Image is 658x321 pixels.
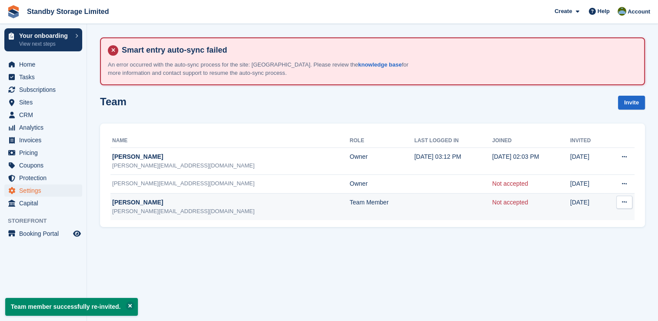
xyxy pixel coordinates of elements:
[19,197,71,209] span: Capital
[19,71,71,83] span: Tasks
[4,58,82,70] a: menu
[19,121,71,134] span: Analytics
[100,96,127,107] h1: Team
[570,134,605,148] th: Invited
[112,179,350,188] div: [PERSON_NAME][EMAIL_ADDRESS][DOMAIN_NAME]
[492,180,528,187] a: Not accepted
[618,7,626,16] img: Aaron Winter
[19,84,71,96] span: Subscriptions
[350,134,414,148] th: Role
[19,33,71,39] p: Your onboarding
[19,40,71,48] p: View next steps
[5,298,138,316] p: Team member successfully re-invited.
[414,134,492,148] th: Last logged in
[350,175,414,194] td: Owner
[4,147,82,159] a: menu
[19,147,71,159] span: Pricing
[358,61,401,68] a: knowledge base
[19,159,71,171] span: Coupons
[8,217,87,225] span: Storefront
[108,60,412,77] p: An error occurred with the auto-sync process for the site: [GEOGRAPHIC_DATA]. Please review the f...
[570,175,605,194] td: [DATE]
[492,199,528,206] a: Not accepted
[4,84,82,96] a: menu
[492,148,570,175] td: [DATE] 02:03 PM
[4,197,82,209] a: menu
[4,121,82,134] a: menu
[4,109,82,121] a: menu
[110,134,350,148] th: Name
[618,96,645,110] a: Invite
[4,134,82,146] a: menu
[492,134,570,148] th: Joined
[19,96,71,108] span: Sites
[72,228,82,239] a: Preview store
[19,172,71,184] span: Protection
[4,96,82,108] a: menu
[19,227,71,240] span: Booking Portal
[570,148,605,175] td: [DATE]
[4,28,82,51] a: Your onboarding View next steps
[118,45,637,55] h4: Smart entry auto-sync failed
[598,7,610,16] span: Help
[19,58,71,70] span: Home
[19,134,71,146] span: Invoices
[7,5,20,18] img: stora-icon-8386f47178a22dfd0bd8f6a31ec36ba5ce8667c1dd55bd0f319d3a0aa187defe.svg
[4,71,82,83] a: menu
[112,207,350,216] div: [PERSON_NAME][EMAIL_ADDRESS][DOMAIN_NAME]
[23,4,112,19] a: Standby Storage Limited
[350,148,414,175] td: Owner
[554,7,572,16] span: Create
[19,184,71,197] span: Settings
[4,227,82,240] a: menu
[628,7,650,16] span: Account
[112,152,350,161] div: [PERSON_NAME]
[4,184,82,197] a: menu
[19,109,71,121] span: CRM
[4,172,82,184] a: menu
[570,193,605,220] td: [DATE]
[414,148,492,175] td: [DATE] 03:12 PM
[4,159,82,171] a: menu
[350,193,414,220] td: Team Member
[112,198,350,207] div: [PERSON_NAME]
[112,161,350,170] div: [PERSON_NAME][EMAIL_ADDRESS][DOMAIN_NAME]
